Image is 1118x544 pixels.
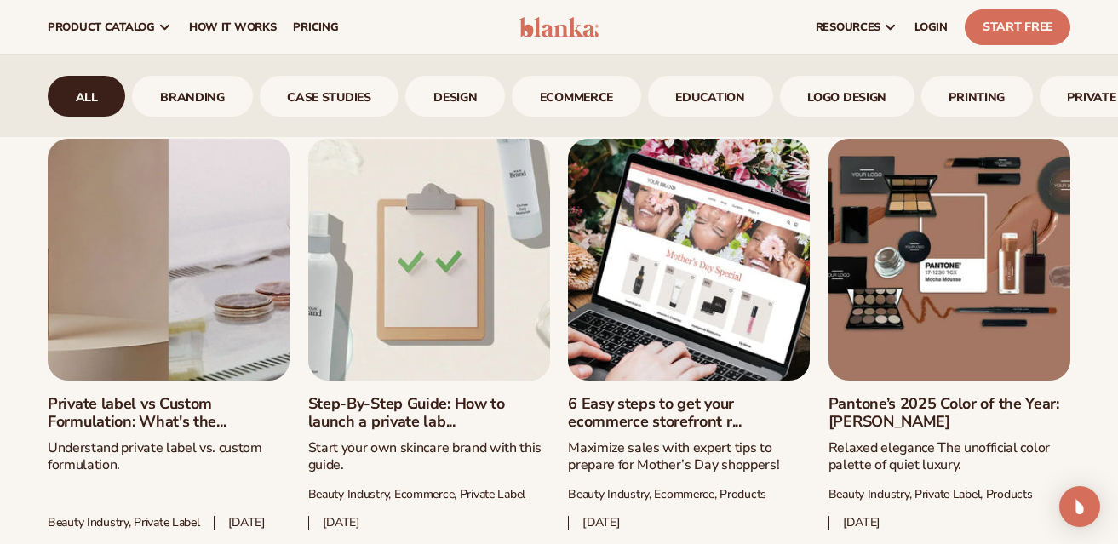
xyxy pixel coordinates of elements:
a: All [48,76,125,117]
span: product catalog [48,20,155,34]
a: design [405,76,505,117]
div: 4 / 9 [405,76,505,117]
span: LOGIN [914,20,948,34]
a: logo design [780,76,914,117]
a: ecommerce [512,76,641,117]
div: 7 / 9 [780,76,914,117]
a: printing [921,76,1033,117]
span: resources [816,20,880,34]
a: branding [132,76,252,117]
a: Education [648,76,773,117]
a: Step-By-Step Guide: How to launch a private lab... [308,395,550,432]
a: case studies [260,76,399,117]
div: 6 / 9 [648,76,773,117]
div: 1 / 9 [48,76,125,117]
a: Pantone’s 2025 Color of the Year: [PERSON_NAME] [828,395,1070,432]
a: 6 Easy steps to get your ecommerce storefront r... [568,395,810,432]
div: Open Intercom Messenger [1059,486,1100,527]
div: 8 / 9 [921,76,1033,117]
img: logo [519,17,599,37]
span: How It Works [189,20,277,34]
span: pricing [293,20,338,34]
div: 5 / 9 [512,76,641,117]
div: 3 / 9 [260,76,399,117]
a: Start Free [965,9,1070,45]
div: 2 / 9 [132,76,252,117]
span: Beauty Industry, Private Label [48,516,200,530]
a: Private label vs Custom Formulation: What's the... [48,395,290,432]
